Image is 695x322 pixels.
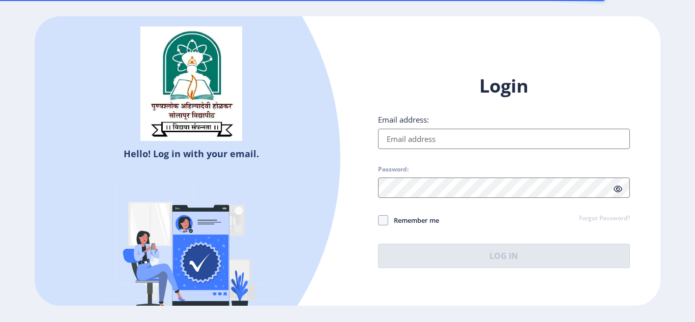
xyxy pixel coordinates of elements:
h1: Login [378,74,630,98]
input: Email address [378,129,630,149]
span: Remember me [388,214,439,226]
button: Log In [378,244,630,268]
img: sulogo.png [140,26,242,141]
a: Forgot Password? [579,214,630,223]
label: Password: [378,165,409,173]
label: Email address: [378,114,429,125]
